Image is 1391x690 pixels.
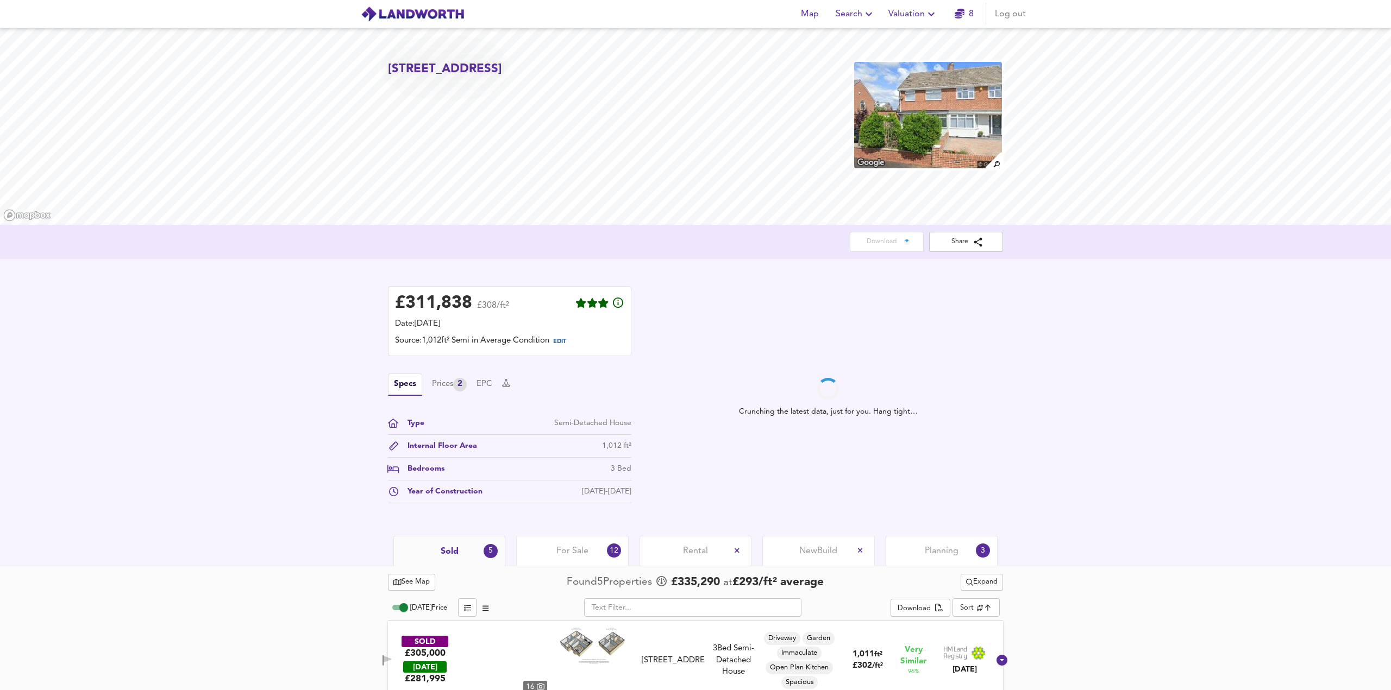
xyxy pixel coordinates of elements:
button: Map [792,3,827,25]
a: 8 [955,7,974,22]
div: Semi-Detached House [554,417,631,429]
button: Download [891,599,950,617]
div: Source: 1,012ft² Semi in Average Condition [395,335,624,349]
button: Log out [991,3,1030,25]
input: Text Filter... [584,598,801,617]
span: Map [797,7,823,22]
img: Land Registry [943,646,986,660]
span: Crunching the latest data, just for you. Hang tight… [739,400,918,417]
div: [DATE]-[DATE] [582,486,631,497]
div: Sort [960,603,974,613]
img: logo [361,6,465,22]
span: For Sale [556,545,588,557]
span: £ 281,995 [405,673,446,685]
div: Prices [432,378,467,391]
div: 1,012 ft² [602,440,631,452]
div: Download [898,603,931,615]
span: / ft² [872,662,883,669]
div: Type [399,417,424,429]
div: Year of Construction [399,486,483,497]
span: Share [938,236,994,248]
div: £ 311,838 [395,295,472,312]
span: ft² [874,651,882,658]
button: Expand [961,574,1003,591]
span: 96 % [908,667,919,676]
button: Specs [388,374,422,396]
span: Expand [966,576,998,588]
div: Found 5 Propert ies [567,575,655,590]
div: SOLD [402,636,448,647]
span: Immaculate [777,648,822,658]
button: EPC [477,378,492,390]
div: Open Plan Kitchen [766,661,833,674]
span: Valuation [888,7,938,22]
svg: Show Details [995,654,1008,667]
div: Garden [803,632,835,645]
button: See Map [388,574,435,591]
div: Date: [DATE] [395,318,624,330]
span: 1,011 [853,650,874,659]
button: 8 [947,3,981,25]
div: 3 Bed Semi-Detached House [709,643,758,678]
span: Log out [995,7,1026,22]
div: 2 [453,378,467,391]
div: 3 Bed [611,463,631,474]
div: 5 [484,544,498,558]
span: at [723,578,732,588]
div: Spacious [781,676,818,689]
div: Bedrooms [399,463,444,474]
span: Open Plan Kitchen [766,663,833,673]
div: Driveway [764,632,800,645]
span: EDIT [553,339,566,345]
img: Floorplan [560,628,625,664]
button: Prices2 [432,378,467,391]
div: [STREET_ADDRESS] [642,655,705,666]
span: Very Similar [900,644,926,667]
div: [DATE] [943,664,986,675]
div: 35 Burdon Road, SR6 7RY [637,655,709,666]
div: [DATE] [403,661,447,673]
div: £305,000 [405,647,446,659]
span: £ 293 / ft² average [732,577,824,588]
span: £308/ft² [477,301,509,317]
div: 12 [607,543,621,558]
span: [DATE] Price [410,604,447,611]
div: split button [891,599,950,617]
div: Internal Floor Area [399,440,477,452]
div: Immaculate [777,647,822,660]
span: Rental [683,545,708,557]
span: Driveway [764,634,800,643]
div: split button [961,574,1003,591]
div: 3 [976,543,990,558]
button: Valuation [884,3,942,25]
button: Search [831,3,880,25]
img: search [984,151,1003,170]
span: Search [836,7,875,22]
span: Planning [925,545,958,557]
span: See Map [393,576,430,588]
img: property [853,61,1003,169]
div: Sort [953,598,1000,617]
h2: [STREET_ADDRESS] [388,61,502,78]
span: £ 302 [853,662,883,670]
span: Spacious [781,678,818,687]
span: Sold [441,546,459,558]
button: Share [929,232,1003,252]
span: Garden [803,634,835,643]
span: New Build [799,545,837,557]
span: £ 335,290 [671,574,720,591]
a: Mapbox homepage [3,209,51,221]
